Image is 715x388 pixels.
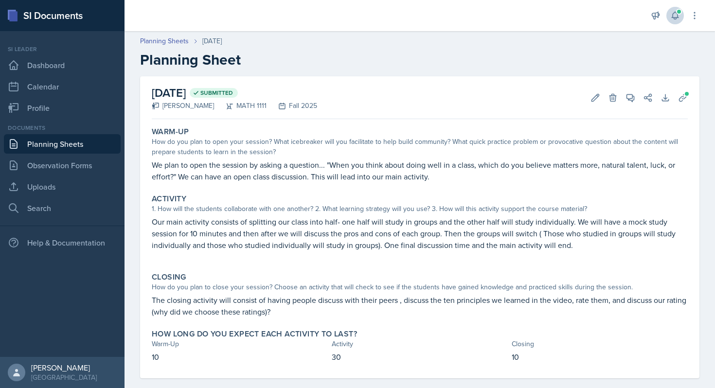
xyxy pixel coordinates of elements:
div: [PERSON_NAME] [31,363,97,372]
div: MATH 1111 [214,101,267,111]
div: Help & Documentation [4,233,121,252]
span: Submitted [200,89,233,97]
div: [GEOGRAPHIC_DATA] [31,372,97,382]
a: Uploads [4,177,121,196]
h2: Planning Sheet [140,51,699,69]
div: Fall 2025 [267,101,317,111]
p: 10 [512,351,688,363]
a: Search [4,198,121,218]
a: Dashboard [4,55,121,75]
label: Activity [152,194,186,204]
p: 10 [152,351,328,363]
div: [DATE] [202,36,222,46]
a: Profile [4,98,121,118]
div: [PERSON_NAME] [152,101,214,111]
label: Closing [152,272,186,282]
div: Si leader [4,45,121,53]
div: How do you plan to close your session? Choose an activity that will check to see if the students ... [152,282,688,292]
div: Warm-Up [152,339,328,349]
a: Observation Forms [4,156,121,175]
p: Our main activity consists of splitting our class into half- one half will study in groups and th... [152,216,688,251]
p: We plan to open the session by asking a question... "When you think about doing well in a class, ... [152,159,688,182]
a: Calendar [4,77,121,96]
p: 30 [332,351,508,363]
h2: [DATE] [152,84,317,102]
div: 1. How will the students collaborate with one another? 2. What learning strategy will you use? 3.... [152,204,688,214]
div: How do you plan to open your session? What icebreaker will you facilitate to help build community... [152,137,688,157]
p: The closing activity will consist of having people discuss with their peers , discuss the ten pri... [152,294,688,317]
div: Activity [332,339,508,349]
div: Closing [512,339,688,349]
a: Planning Sheets [4,134,121,154]
a: Planning Sheets [140,36,189,46]
label: Warm-Up [152,127,189,137]
div: Documents [4,123,121,132]
label: How long do you expect each activity to last? [152,329,357,339]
